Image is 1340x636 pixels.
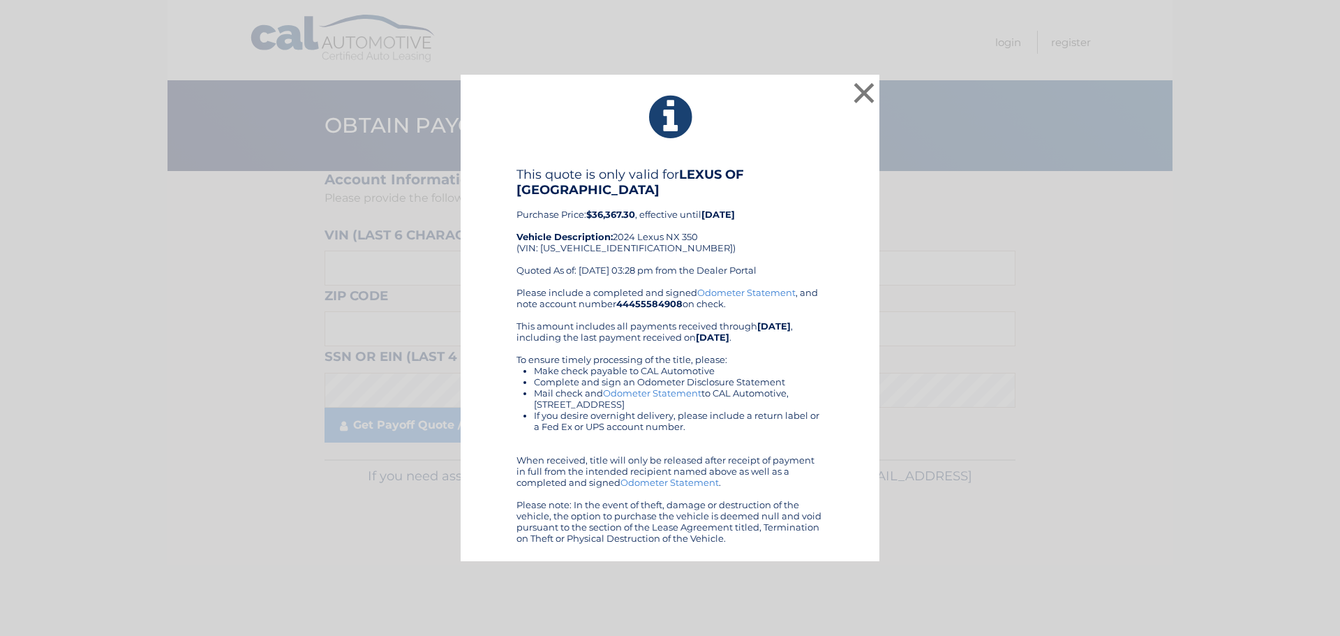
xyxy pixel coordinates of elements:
b: LEXUS OF [GEOGRAPHIC_DATA] [516,167,744,198]
li: Make check payable to CAL Automotive [534,365,824,376]
b: $36,367.30 [586,209,635,220]
b: 44455584908 [616,298,683,309]
b: [DATE] [701,209,735,220]
h4: This quote is only valid for [516,167,824,198]
li: Mail check and to CAL Automotive, [STREET_ADDRESS] [534,387,824,410]
a: Odometer Statement [620,477,719,488]
strong: Vehicle Description: [516,231,613,242]
li: Complete and sign an Odometer Disclosure Statement [534,376,824,387]
div: Purchase Price: , effective until 2024 Lexus NX 350 (VIN: [US_VEHICLE_IDENTIFICATION_NUMBER]) Quo... [516,167,824,287]
a: Odometer Statement [697,287,796,298]
button: × [850,79,878,107]
li: If you desire overnight delivery, please include a return label or a Fed Ex or UPS account number. [534,410,824,432]
b: [DATE] [696,332,729,343]
b: [DATE] [757,320,791,332]
a: Odometer Statement [603,387,701,399]
div: Please include a completed and signed , and note account number on check. This amount includes al... [516,287,824,544]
